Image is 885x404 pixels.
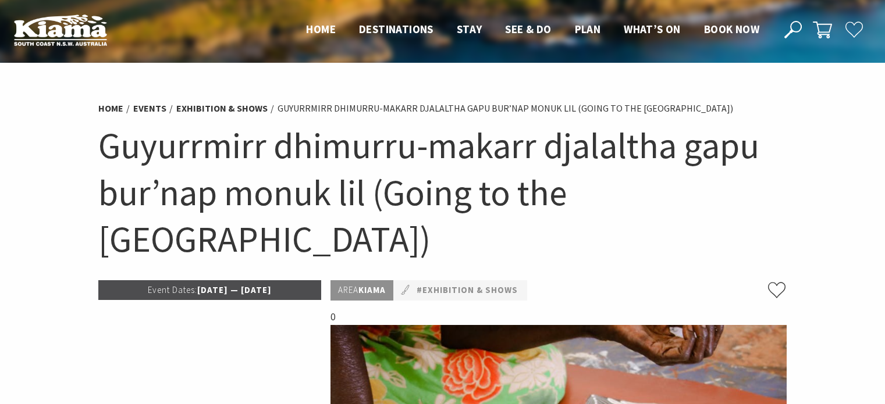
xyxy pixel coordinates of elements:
[278,101,733,116] li: Guyurrmirr dhimurru-makarr djalaltha gapu bur’nap monuk lil (Going to the [GEOGRAPHIC_DATA])
[338,284,358,295] span: Area
[575,22,601,37] a: Plan
[704,22,759,37] a: Book now
[704,22,759,36] span: Book now
[306,22,336,37] a: Home
[294,20,771,40] nav: Main Menu
[505,22,551,36] span: See & Do
[457,22,482,37] a: Stay
[14,14,107,46] img: Kiama Logo
[306,22,336,36] span: Home
[457,22,482,36] span: Stay
[359,22,433,37] a: Destinations
[330,280,393,301] p: Kiama
[575,22,601,36] span: Plan
[417,283,518,298] a: #Exhibition & Shows
[624,22,681,37] a: What’s On
[133,102,166,115] a: Events
[176,102,268,115] a: Exhibition & Shows
[148,284,197,295] span: Event Dates:
[624,22,681,36] span: What’s On
[359,22,433,36] span: Destinations
[98,122,787,263] h1: Guyurrmirr dhimurru-makarr djalaltha gapu bur’nap monuk lil (Going to the [GEOGRAPHIC_DATA])
[98,280,322,300] p: [DATE] — [DATE]
[505,22,551,37] a: See & Do
[98,102,123,115] a: Home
